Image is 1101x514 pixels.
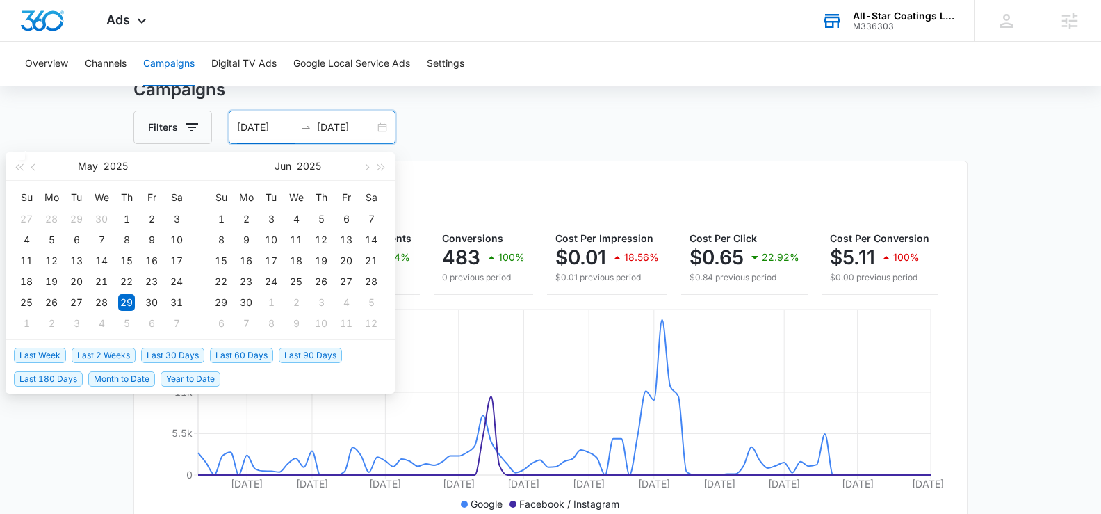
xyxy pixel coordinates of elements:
[238,315,254,332] div: 7
[93,294,110,311] div: 28
[555,232,653,244] span: Cost Per Impression
[39,209,64,230] td: 2025-04-28
[213,232,229,248] div: 8
[259,186,284,209] th: Tu
[309,209,334,230] td: 2025-06-05
[238,252,254,269] div: 16
[64,209,89,230] td: 2025-04-29
[18,252,35,269] div: 11
[234,186,259,209] th: Mo
[43,232,60,248] div: 5
[209,186,234,209] th: Su
[338,211,354,227] div: 6
[297,152,321,180] button: 2025
[68,315,85,332] div: 3
[238,294,254,311] div: 30
[14,313,39,334] td: 2025-06-01
[89,186,114,209] th: We
[234,250,259,271] td: 2025-06-16
[313,315,329,332] div: 10
[213,294,229,311] div: 29
[68,294,85,311] div: 27
[338,273,354,290] div: 27
[39,271,64,292] td: 2025-05-19
[288,294,304,311] div: 2
[263,232,279,248] div: 10
[164,250,189,271] td: 2025-05-17
[209,313,234,334] td: 2025-07-06
[359,250,384,271] td: 2025-06-21
[114,230,139,250] td: 2025-05-08
[555,246,606,268] p: $0.01
[359,186,384,209] th: Sa
[279,348,342,363] span: Last 90 Days
[18,315,35,332] div: 1
[284,313,309,334] td: 2025-07-09
[93,211,110,227] div: 30
[39,186,64,209] th: Mo
[18,232,35,248] div: 4
[139,230,164,250] td: 2025-05-09
[14,186,39,209] th: Su
[313,232,329,248] div: 12
[211,42,277,86] button: Digital TV Ads
[238,232,254,248] div: 9
[89,292,114,313] td: 2025-05-28
[209,292,234,313] td: 2025-06-29
[164,209,189,230] td: 2025-05-03
[210,348,273,363] span: Last 60 Days
[89,313,114,334] td: 2025-06-04
[259,313,284,334] td: 2025-07-08
[853,10,954,22] div: account name
[118,315,135,332] div: 5
[88,371,155,387] span: Month to Date
[209,250,234,271] td: 2025-06-15
[234,292,259,313] td: 2025-06-30
[118,273,135,290] div: 22
[507,478,539,490] tspan: [DATE]
[164,292,189,313] td: 2025-05-31
[139,292,164,313] td: 2025-05-30
[168,315,185,332] div: 7
[442,232,503,244] span: Conversions
[64,271,89,292] td: 2025-05-20
[334,250,359,271] td: 2025-06-20
[288,232,304,248] div: 11
[14,209,39,230] td: 2025-04-27
[309,186,334,209] th: Th
[14,230,39,250] td: 2025-05-04
[213,273,229,290] div: 22
[293,42,410,86] button: Google Local Service Ads
[309,250,334,271] td: 2025-06-19
[164,271,189,292] td: 2025-05-24
[114,313,139,334] td: 2025-06-05
[39,313,64,334] td: 2025-06-02
[259,271,284,292] td: 2025-06-24
[359,230,384,250] td: 2025-06-14
[238,273,254,290] div: 23
[263,315,279,332] div: 8
[64,230,89,250] td: 2025-05-06
[104,152,128,180] button: 2025
[762,252,799,262] p: 22.92%
[89,209,114,230] td: 2025-04-30
[64,313,89,334] td: 2025-06-03
[334,209,359,230] td: 2025-06-06
[638,478,670,490] tspan: [DATE]
[93,315,110,332] div: 4
[842,478,874,490] tspan: [DATE]
[93,273,110,290] div: 21
[114,292,139,313] td: 2025-05-29
[14,371,83,387] span: Last 180 Days
[89,230,114,250] td: 2025-05-07
[263,211,279,227] div: 3
[369,478,401,490] tspan: [DATE]
[519,497,619,511] p: Facebook / Instagram
[39,292,64,313] td: 2025-05-26
[313,294,329,311] div: 3
[690,246,744,268] p: $0.65
[359,209,384,230] td: 2025-06-07
[143,273,160,290] div: 23
[443,478,475,490] tspan: [DATE]
[309,313,334,334] td: 2025-07-10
